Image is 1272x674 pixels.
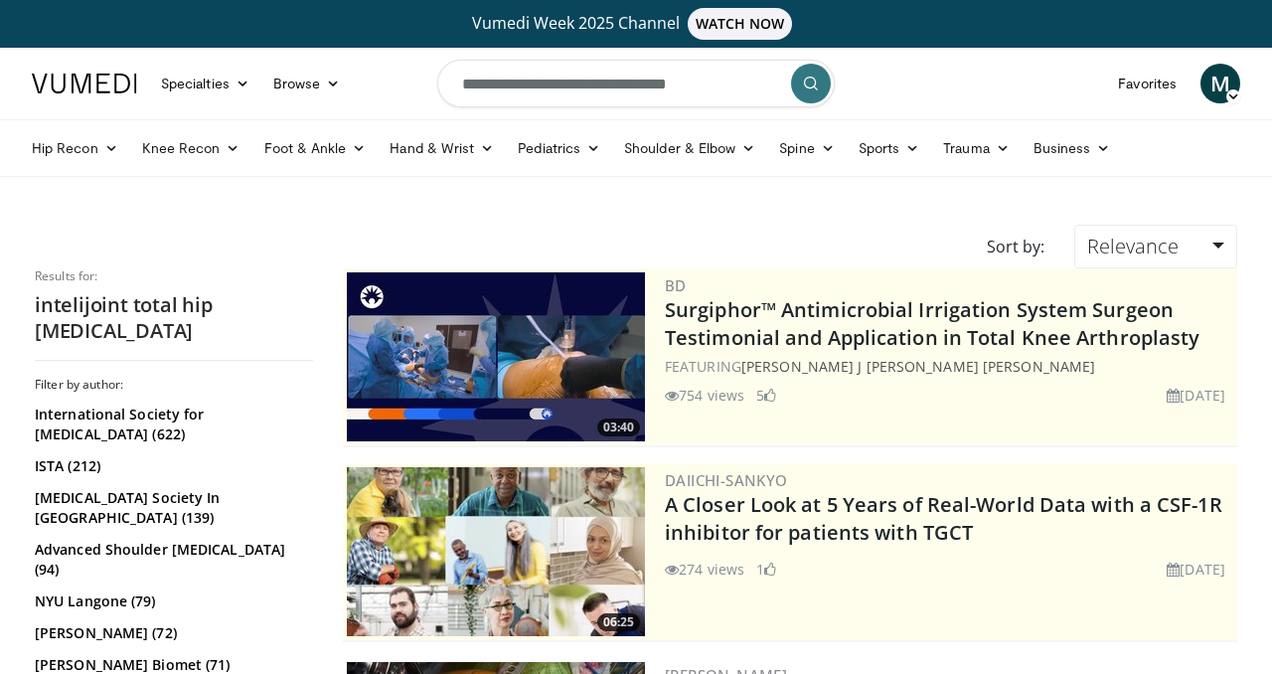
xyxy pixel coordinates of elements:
a: Relevance [1074,225,1237,268]
li: [DATE] [1167,559,1225,580]
li: 754 views [665,385,744,406]
a: BD [665,275,687,295]
a: Specialties [149,64,261,103]
span: 06:25 [597,613,640,631]
a: [MEDICAL_DATA] Society In [GEOGRAPHIC_DATA] (139) [35,488,308,528]
a: ISTA (212) [35,456,308,476]
span: WATCH NOW [688,8,793,40]
a: Knee Recon [130,128,252,168]
div: FEATURING [665,356,1233,377]
img: 70422da6-974a-44ac-bf9d-78c82a89d891.300x170_q85_crop-smart_upscale.jpg [347,272,645,441]
a: 03:40 [347,272,645,441]
h3: Filter by author: [35,377,313,393]
a: Spine [767,128,846,168]
a: Vumedi Week 2025 ChannelWATCH NOW [35,8,1237,40]
a: Trauma [931,128,1022,168]
p: Results for: [35,268,313,284]
a: M [1200,64,1240,103]
a: Browse [261,64,353,103]
a: Surgiphor™ Antimicrobial Irrigation System Surgeon Testimonial and Application in Total Knee Arth... [665,296,1199,351]
a: Sports [847,128,932,168]
img: 93c22cae-14d1-47f0-9e4a-a244e824b022.png.300x170_q85_crop-smart_upscale.jpg [347,467,645,636]
a: 06:25 [347,467,645,636]
a: [PERSON_NAME] J [PERSON_NAME] [PERSON_NAME] [741,357,1095,376]
img: VuMedi Logo [32,74,137,93]
a: Favorites [1106,64,1189,103]
a: Business [1022,128,1123,168]
h2: intelijoint total hip [MEDICAL_DATA] [35,292,313,344]
a: International Society for [MEDICAL_DATA] (622) [35,405,308,444]
a: Shoulder & Elbow [612,128,767,168]
a: Advanced Shoulder [MEDICAL_DATA] (94) [35,540,308,580]
li: 274 views [665,559,744,580]
input: Search topics, interventions [437,60,835,107]
li: 1 [756,559,776,580]
a: Daiichi-Sankyo [665,470,788,490]
span: Relevance [1087,233,1179,259]
a: Hand & Wrist [378,128,506,168]
a: [PERSON_NAME] (72) [35,623,308,643]
a: A Closer Look at 5 Years of Real-World Data with a CSF-1R inhibitor for patients with TGCT [665,491,1222,546]
div: Sort by: [972,225,1059,268]
a: Foot & Ankle [252,128,379,168]
span: 03:40 [597,419,640,436]
li: [DATE] [1167,385,1225,406]
a: NYU Langone (79) [35,591,308,611]
li: 5 [756,385,776,406]
a: Hip Recon [20,128,130,168]
a: Pediatrics [506,128,612,168]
